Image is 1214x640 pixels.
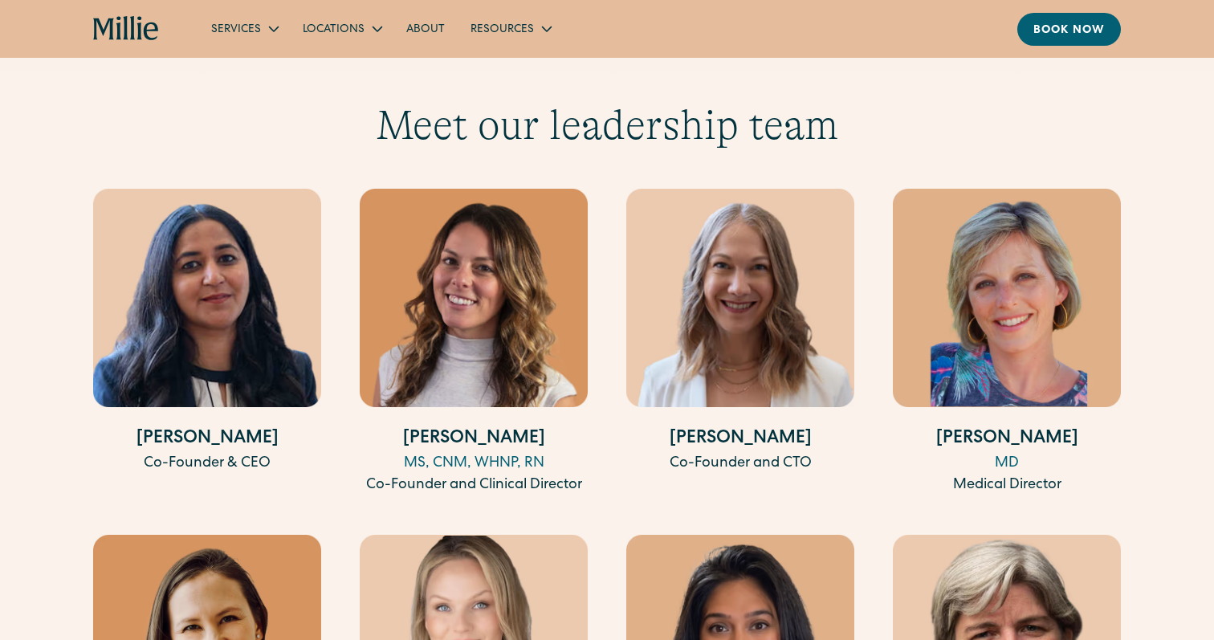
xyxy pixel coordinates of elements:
[303,22,365,39] div: Locations
[360,426,588,453] h4: [PERSON_NAME]
[93,100,1121,150] h3: Meet our leadership team
[626,426,854,453] h4: [PERSON_NAME]
[1017,13,1121,46] a: Book now
[93,16,160,42] a: home
[93,426,321,453] h4: [PERSON_NAME]
[626,453,854,475] div: Co-Founder and CTO
[471,22,534,39] div: Resources
[458,15,563,42] div: Resources
[893,426,1121,453] h4: [PERSON_NAME]
[93,453,321,475] div: Co-Founder & CEO
[893,453,1121,475] div: MD
[211,22,261,39] div: Services
[893,475,1121,496] div: Medical Director
[290,15,393,42] div: Locations
[198,15,290,42] div: Services
[393,15,458,42] a: About
[360,475,588,496] div: Co-Founder and Clinical Director
[1033,22,1105,39] div: Book now
[360,453,588,475] div: MS, CNM, WHNP, RN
